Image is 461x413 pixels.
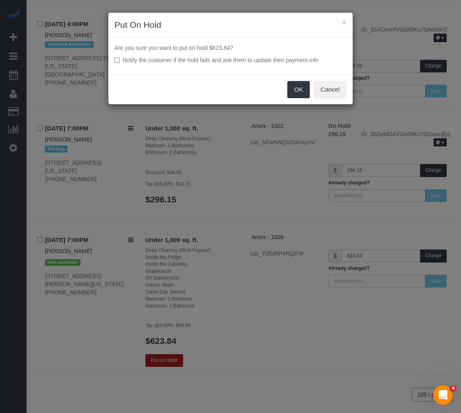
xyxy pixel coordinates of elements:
[114,56,347,64] label: Notify the customer if the hold fails and ask them to update their payment info
[114,58,120,63] input: Notify the customer if the hold fails and ask them to update their payment info
[108,13,353,104] sui-modal: Put On Hold
[342,18,347,27] button: ×
[450,385,457,392] span: 4
[114,45,233,51] span: Are you sure you want to put on hold $623.84?
[114,19,347,31] h3: Put On Hold
[287,81,310,98] button: OK
[433,385,453,405] iframe: Intercom live chat
[313,81,347,98] button: Cancel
